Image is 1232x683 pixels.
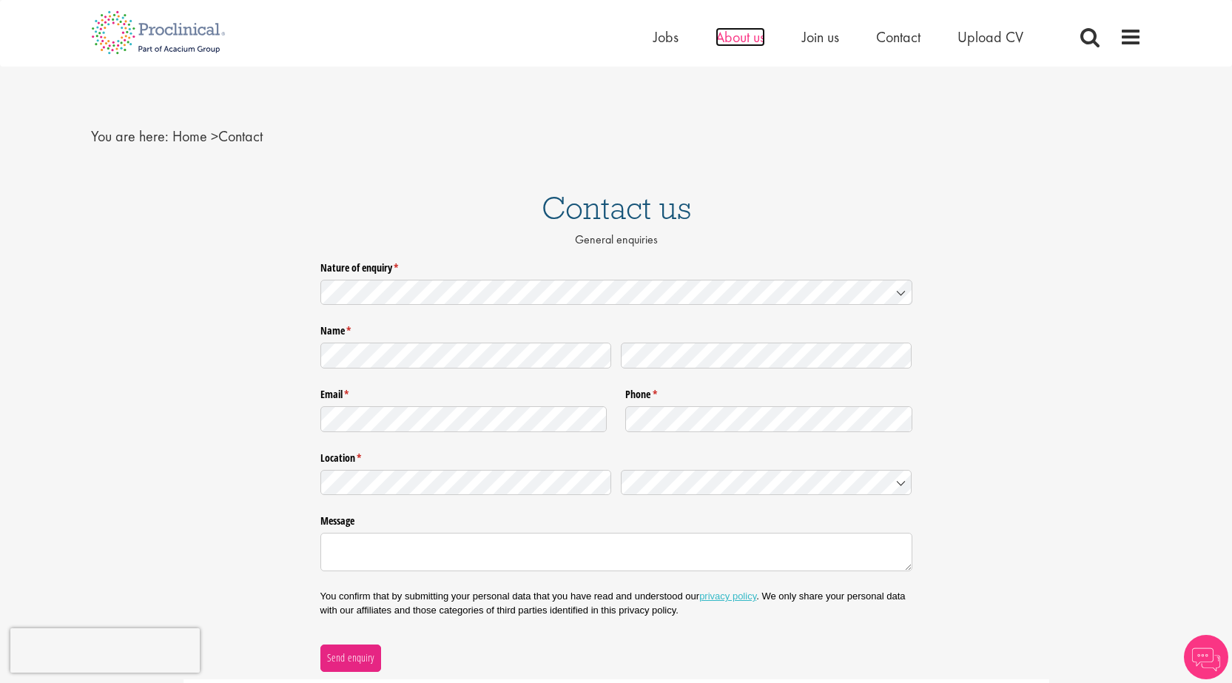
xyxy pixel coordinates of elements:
[320,383,607,402] label: Email
[699,591,756,602] a: privacy policy
[625,383,912,402] label: Phone
[211,127,218,146] span: >
[320,255,912,275] label: Nature of enquiry
[876,27,920,47] a: Contact
[172,127,207,146] a: breadcrumb link to Home
[653,27,679,47] a: Jobs
[621,343,912,369] input: Last
[10,628,200,673] iframe: reCAPTCHA
[802,27,839,47] a: Join us
[320,645,381,671] button: Send enquiry
[621,470,912,496] input: Country
[326,650,374,666] span: Send enquiry
[1184,635,1228,679] img: Chatbot
[957,27,1023,47] a: Upload CV
[172,127,263,146] span: Contact
[320,470,612,496] input: State / Province / Region
[320,319,912,338] legend: Name
[91,127,169,146] span: You are here:
[320,446,912,465] legend: Location
[320,509,912,528] label: Message
[320,343,612,369] input: First
[320,590,912,616] p: You confirm that by submitting your personal data that you have read and understood our . We only...
[716,27,765,47] a: About us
